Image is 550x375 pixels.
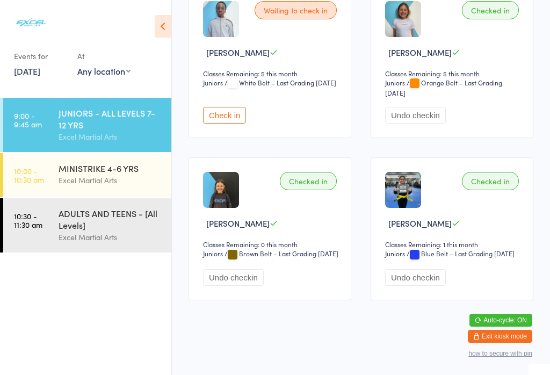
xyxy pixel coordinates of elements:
button: Auto-cycle: ON [469,314,532,327]
a: 10:00 -10:30 amMINISTRIKE 4-6 YRSExcel Martial Arts [3,153,171,197]
div: MINISTRIKE 4-6 YRS [59,162,162,174]
div: Classes Remaining: 1 this month [385,240,522,249]
time: 10:30 - 11:30 am [14,212,42,229]
button: Undo checkin [385,269,446,286]
div: Classes Remaining: 5 this month [203,69,340,78]
div: Any location [77,65,131,77]
div: ADULTS AND TEENS - [All Levels] [59,207,162,231]
a: [DATE] [14,65,40,77]
span: [PERSON_NAME] [388,47,452,58]
button: how to secure with pin [468,350,532,357]
div: Checked in [280,172,337,190]
div: Juniors [385,78,405,87]
div: Events for [14,47,67,65]
div: At [77,47,131,65]
button: Undo checkin [203,269,264,286]
button: Exit kiosk mode [468,330,532,343]
a: 9:00 -9:45 amJUNIORS - ALL LEVELS 7-12 YRSExcel Martial Arts [3,98,171,152]
span: [PERSON_NAME] [388,218,452,229]
div: Juniors [203,249,223,258]
div: Waiting to check in [255,1,337,19]
div: Checked in [462,172,519,190]
time: 10:00 - 10:30 am [14,167,44,184]
div: Checked in [462,1,519,19]
div: Juniors [203,78,223,87]
span: / Orange Belt – Last Grading [DATE] [385,78,502,97]
span: / Blue Belt – Last Grading [DATE] [407,249,515,258]
a: 10:30 -11:30 amADULTS AND TEENS - [All Levels]Excel Martial Arts [3,198,171,253]
div: JUNIORS - ALL LEVELS 7-12 YRS [59,107,162,131]
time: 9:00 - 9:45 am [14,111,42,128]
img: image1718045053.png [385,1,421,37]
div: Classes Remaining: 0 this month [203,240,340,249]
img: image1675811206.png [385,172,421,208]
img: image1682357999.png [203,172,239,208]
span: [PERSON_NAME] [206,47,270,58]
img: Excel Martial Arts [11,8,51,37]
div: Excel Martial Arts [59,131,162,143]
span: [PERSON_NAME] [206,218,270,229]
div: Classes Remaining: 5 this month [385,69,522,78]
button: Undo checkin [385,107,446,124]
span: / White Belt – Last Grading [DATE] [225,78,336,87]
button: Check in [203,107,246,124]
img: image1756543317.png [203,1,239,37]
div: Excel Martial Arts [59,231,162,243]
span: / Brown Belt – Last Grading [DATE] [225,249,338,258]
div: Excel Martial Arts [59,174,162,186]
div: Juniors [385,249,405,258]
